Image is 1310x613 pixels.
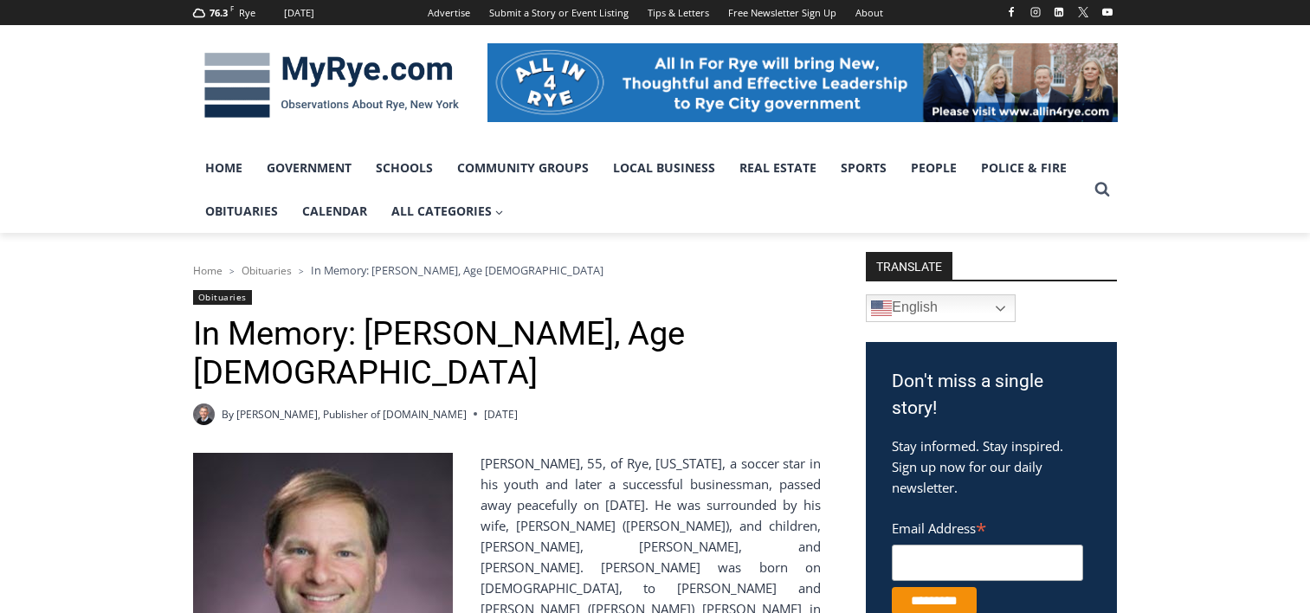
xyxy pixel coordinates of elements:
[236,407,467,422] a: [PERSON_NAME], Publisher of [DOMAIN_NAME]
[210,6,228,19] span: 76.3
[193,190,290,233] a: Obituaries
[391,202,504,221] span: All Categories
[1087,174,1118,205] button: View Search Form
[866,294,1016,322] a: English
[230,3,234,13] span: F
[899,146,969,190] a: People
[229,265,235,277] span: >
[866,252,952,280] strong: TRANSLATE
[1025,2,1046,23] a: Instagram
[379,190,516,233] a: All Categories
[193,290,252,305] a: Obituaries
[193,146,1087,234] nav: Primary Navigation
[311,262,603,278] span: In Memory: [PERSON_NAME], Age [DEMOGRAPHIC_DATA]
[1097,2,1118,23] a: YouTube
[284,5,314,21] div: [DATE]
[242,263,292,278] a: Obituaries
[969,146,1079,190] a: Police & Fire
[193,403,215,425] a: Author image
[193,146,255,190] a: Home
[484,406,518,423] time: [DATE]
[487,43,1118,121] img: All in for Rye
[727,146,829,190] a: Real Estate
[1049,2,1069,23] a: Linkedin
[1073,2,1094,23] a: X
[290,190,379,233] a: Calendar
[299,265,304,277] span: >
[445,146,601,190] a: Community Groups
[892,511,1083,542] label: Email Address
[239,5,255,21] div: Rye
[364,146,445,190] a: Schools
[829,146,899,190] a: Sports
[193,41,470,131] img: MyRye.com
[193,261,821,279] nav: Breadcrumbs
[255,146,364,190] a: Government
[193,263,223,278] a: Home
[222,406,234,423] span: By
[601,146,727,190] a: Local Business
[892,436,1091,498] p: Stay informed. Stay inspired. Sign up now for our daily newsletter.
[1001,2,1022,23] a: Facebook
[871,298,892,319] img: en
[892,368,1091,423] h3: Don't miss a single story!
[193,314,821,393] h1: In Memory: [PERSON_NAME], Age [DEMOGRAPHIC_DATA]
